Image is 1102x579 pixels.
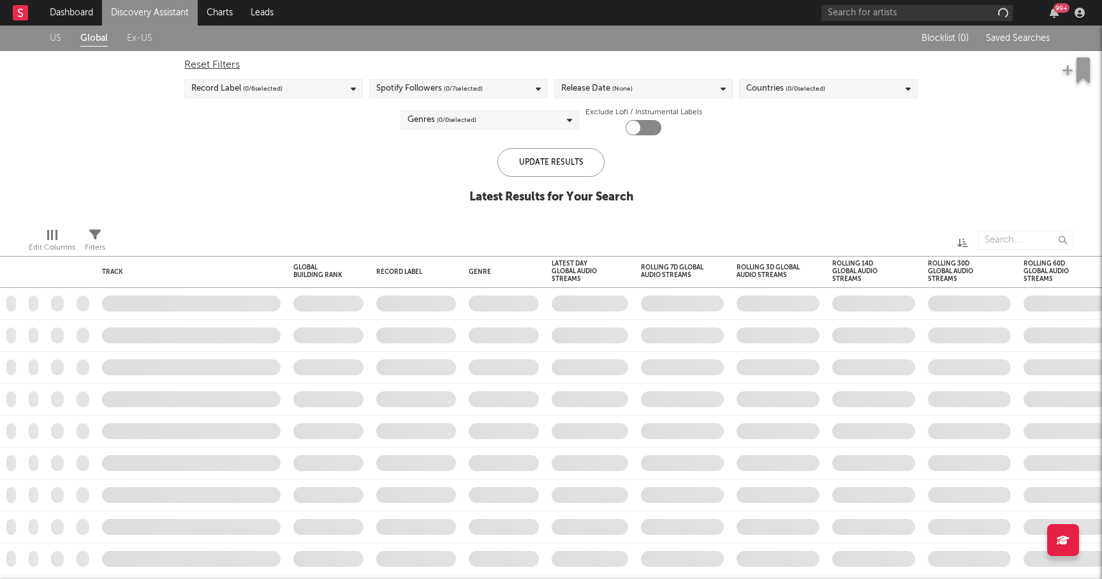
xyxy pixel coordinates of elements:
[376,268,437,276] div: Record Label
[641,264,705,279] div: Rolling 7D Global Audio Streams
[444,81,483,96] span: ( 0 / 7 selected)
[127,31,152,47] a: Ex-US
[832,260,896,283] div: Rolling 14D Global Audio Streams
[29,240,75,255] div: Edit Columns
[497,148,605,177] div: Update Results
[293,264,344,279] div: Global Building Rank
[1054,3,1069,13] div: 99 +
[1024,260,1087,283] div: Rolling 60D Global Audio Streams
[821,5,1013,21] input: Search for artists
[982,33,1052,43] button: Saved Searches
[469,190,633,205] div: Latest Results for Your Search
[85,224,105,261] div: Filters
[737,264,800,279] div: Rolling 3D Global Audio Streams
[978,230,1073,250] input: Search...
[184,57,918,73] div: Reset Filters
[102,268,274,276] div: Track
[986,34,1052,43] span: Saved Searches
[29,224,75,261] div: Edit Columns
[376,81,483,96] div: Spotify Followers
[408,112,476,128] div: Genres
[786,81,825,96] span: ( 0 / 0 selected)
[922,34,969,43] span: Blocklist
[469,268,533,276] div: Genre
[50,31,61,47] a: US
[243,81,283,96] span: ( 0 / 6 selected)
[85,240,105,255] div: Filters
[958,34,969,43] span: ( 0 )
[1050,8,1059,18] button: 99+
[437,112,476,128] span: ( 0 / 0 selected)
[928,260,992,283] div: Rolling 30D Global Audio Streams
[585,105,702,120] label: Exclude Lofi / Instrumental Labels
[746,81,825,96] div: Countries
[552,260,609,283] div: Latest Day Global Audio Streams
[80,31,108,47] a: Global
[561,81,633,96] div: Release Date
[191,81,283,96] div: Record Label
[612,81,633,96] span: (None)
